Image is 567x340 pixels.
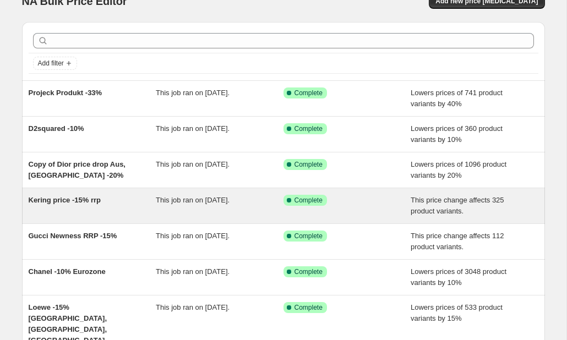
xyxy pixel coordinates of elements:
span: This price change affects 112 product variants. [411,232,504,251]
span: Lowers prices of 741 product variants by 40% [411,89,503,108]
span: This job ran on [DATE]. [156,232,230,240]
span: This job ran on [DATE]. [156,267,230,276]
span: This price change affects 325 product variants. [411,196,504,215]
span: This job ran on [DATE]. [156,160,230,168]
span: This job ran on [DATE]. [156,303,230,311]
span: Complete [295,124,323,133]
span: This job ran on [DATE]. [156,89,230,97]
span: This job ran on [DATE]. [156,196,230,204]
span: Complete [295,303,323,312]
span: Lowers prices of 3048 product variants by 10% [411,267,506,287]
span: Complete [295,232,323,240]
button: Add filter [33,57,77,70]
span: Chanel -10% Eurozone [29,267,106,276]
span: Projeck Produkt -33% [29,89,102,97]
span: Add filter [38,59,64,68]
span: Lowers prices of 360 product variants by 10% [411,124,503,144]
span: Complete [295,267,323,276]
span: D2squared -10% [29,124,84,133]
span: Complete [295,160,323,169]
span: Kering price -15% rrp [29,196,101,204]
span: Lowers prices of 1096 product variants by 20% [411,160,506,179]
span: Lowers prices of 533 product variants by 15% [411,303,503,322]
span: This job ran on [DATE]. [156,124,230,133]
span: Complete [295,196,323,205]
span: Gucci Newness RRP -15% [29,232,117,240]
span: Copy of Dior price drop Aus, [GEOGRAPHIC_DATA] -20% [29,160,126,179]
span: Complete [295,89,323,97]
